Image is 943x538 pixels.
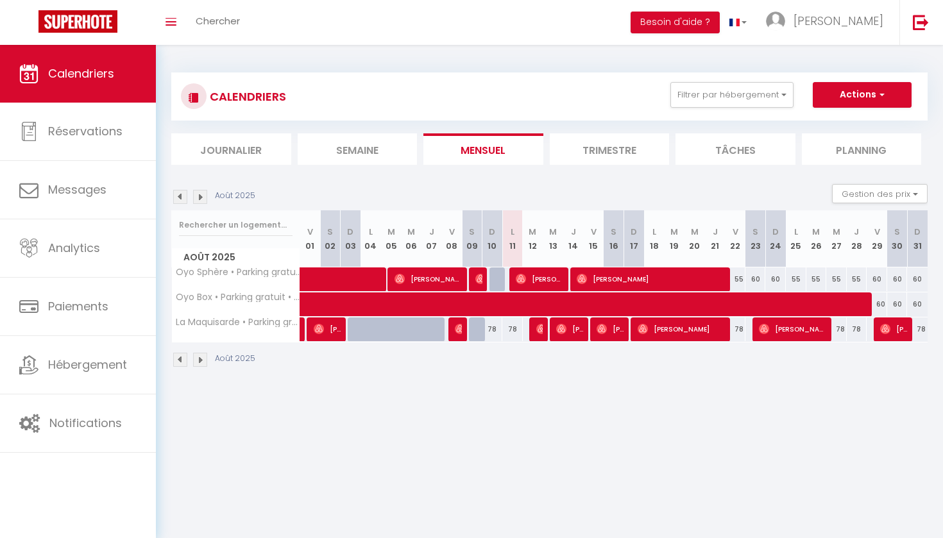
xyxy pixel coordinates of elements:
[806,267,827,291] div: 55
[874,226,880,238] abbr: V
[523,210,543,267] th: 12
[550,133,670,165] li: Trimestre
[179,214,293,237] input: Rechercher un logement...
[832,184,928,203] button: Gestion des prix
[298,133,418,165] li: Semaine
[502,317,523,341] div: 78
[423,133,543,165] li: Mensuel
[652,226,656,238] abbr: L
[847,317,867,341] div: 78
[611,226,616,238] abbr: S
[766,12,785,31] img: ...
[300,210,321,267] th: 01
[880,317,908,341] span: [PERSON_NAME]
[387,226,395,238] abbr: M
[215,190,255,202] p: Août 2025
[786,210,806,267] th: 25
[48,181,106,198] span: Messages
[691,226,699,238] abbr: M
[907,210,928,267] th: 31
[341,210,361,267] th: 03
[171,133,291,165] li: Journalier
[847,210,867,267] th: 28
[516,267,564,291] span: [PERSON_NAME]
[833,226,840,238] abbr: M
[765,210,786,267] th: 24
[172,248,300,267] span: Août 2025
[812,226,820,238] abbr: M
[786,267,806,291] div: 55
[826,210,847,267] th: 27
[624,210,645,267] th: 17
[806,210,827,267] th: 26
[675,133,795,165] li: Tâches
[826,317,847,341] div: 78
[395,267,463,291] span: [PERSON_NAME]
[907,317,928,341] div: 78
[511,226,514,238] abbr: L
[449,226,455,238] abbr: V
[215,353,255,365] p: Août 2025
[867,267,887,291] div: 60
[854,226,859,238] abbr: J
[867,210,887,267] th: 29
[670,226,678,238] abbr: M
[549,226,557,238] abbr: M
[733,226,738,238] abbr: V
[381,210,402,267] th: 05
[826,267,847,291] div: 55
[207,82,286,111] h3: CALENDRIERS
[745,210,766,267] th: 23
[604,210,624,267] th: 16
[529,226,536,238] abbr: M
[455,317,462,341] span: [PERSON_NAME]
[914,226,921,238] abbr: D
[802,133,922,165] li: Planning
[725,317,745,341] div: 78
[489,226,495,238] abbr: D
[361,210,381,267] th: 04
[705,210,726,267] th: 21
[725,267,745,291] div: 55
[556,317,584,341] span: [PERSON_NAME]
[765,267,786,291] div: 60
[597,317,624,341] span: [PERSON_NAME]
[482,210,503,267] th: 10
[462,210,482,267] th: 09
[813,82,912,108] button: Actions
[713,226,718,238] abbr: J
[174,267,302,277] span: Oyo Sphère • Parking gratuit • Proximité Lacs
[320,210,341,267] th: 02
[196,14,240,28] span: Chercher
[887,210,908,267] th: 30
[369,226,373,238] abbr: L
[174,317,302,327] span: La Maquisarde • Parking gratuit • Proximité lacs
[591,226,597,238] abbr: V
[407,226,415,238] abbr: M
[48,240,100,256] span: Analytics
[502,210,523,267] th: 11
[48,123,123,139] span: Réservations
[48,298,108,314] span: Paiements
[441,210,462,267] th: 08
[48,357,127,373] span: Hébergement
[49,415,122,431] span: Notifications
[907,267,928,291] div: 60
[563,210,584,267] th: 14
[665,210,685,267] th: 19
[38,10,117,33] img: Super Booking
[543,210,563,267] th: 13
[536,317,543,341] span: [PERSON_NAME]
[327,226,333,238] abbr: S
[772,226,779,238] abbr: D
[577,267,727,291] span: [PERSON_NAME]
[307,226,313,238] abbr: V
[174,292,302,302] span: Oyo Box • Parking gratuit • Proximité Lacs
[421,210,442,267] th: 07
[847,267,867,291] div: 55
[894,226,900,238] abbr: S
[794,13,883,29] span: [PERSON_NAME]
[759,317,828,341] span: [PERSON_NAME]
[347,226,353,238] abbr: D
[482,317,503,341] div: 78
